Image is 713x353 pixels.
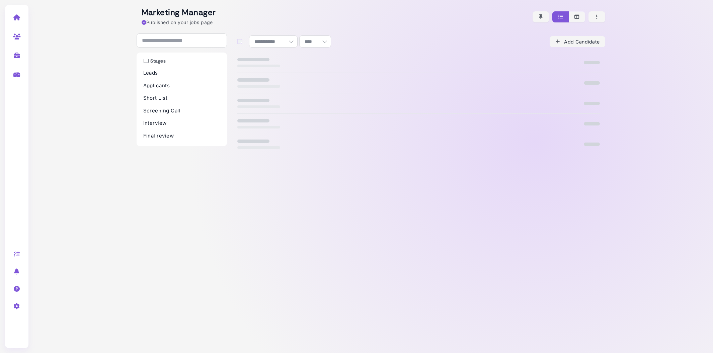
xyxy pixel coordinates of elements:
div: Add Candidate [555,38,600,45]
button: Add Candidate [550,36,605,47]
p: Leads [143,69,220,77]
p: Interview [143,119,220,127]
p: Screening Call [143,107,220,115]
p: Applicants [143,82,220,90]
div: Published on your jobs page [142,19,213,26]
h2: Marketing Manager [142,8,216,17]
h3: Stages [140,58,169,64]
p: Short List [143,94,220,102]
p: Final review [143,132,220,140]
